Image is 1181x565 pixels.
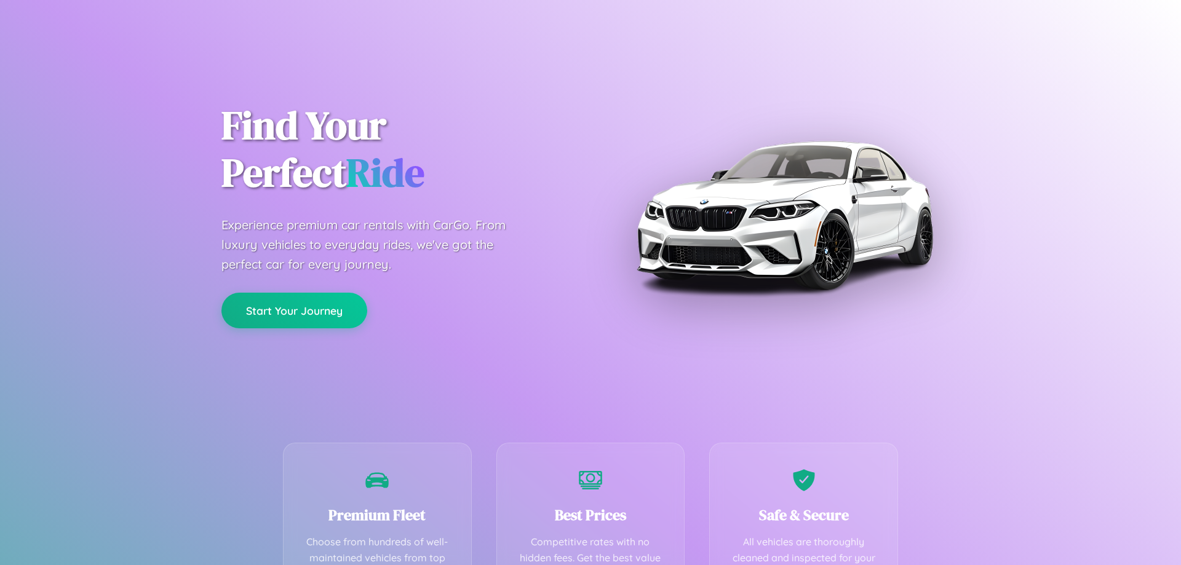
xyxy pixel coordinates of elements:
[515,505,666,525] h3: Best Prices
[630,61,938,369] img: Premium BMW car rental vehicle
[728,505,879,525] h3: Safe & Secure
[302,505,453,525] h3: Premium Fleet
[346,146,424,199] span: Ride
[221,102,572,197] h1: Find Your Perfect
[221,293,367,328] button: Start Your Journey
[221,215,529,274] p: Experience premium car rentals with CarGo. From luxury vehicles to everyday rides, we've got the ...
